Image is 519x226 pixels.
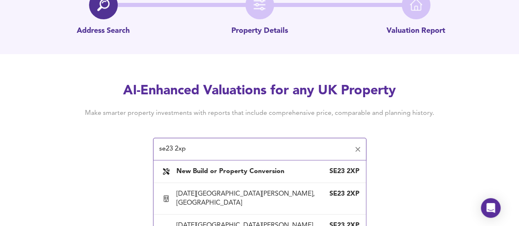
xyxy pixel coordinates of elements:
b: New Build or Property Conversion [176,168,284,175]
input: Enter a postcode to start... [157,142,350,157]
h4: Make smarter property investments with reports that include comprehensive price, comparable and p... [73,109,447,118]
p: Property Details [231,26,288,37]
p: Address Search [77,26,130,37]
div: Open Intercom Messenger [481,198,501,218]
div: SE23 2XP [327,189,359,199]
h2: AI-Enhanced Valuations for any UK Property [73,82,447,100]
div: SE23 2XP [327,167,359,176]
p: Valuation Report [386,26,445,37]
div: [DATE][GEOGRAPHIC_DATA][PERSON_NAME], [GEOGRAPHIC_DATA] [176,189,327,208]
button: Clear [352,144,364,155]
